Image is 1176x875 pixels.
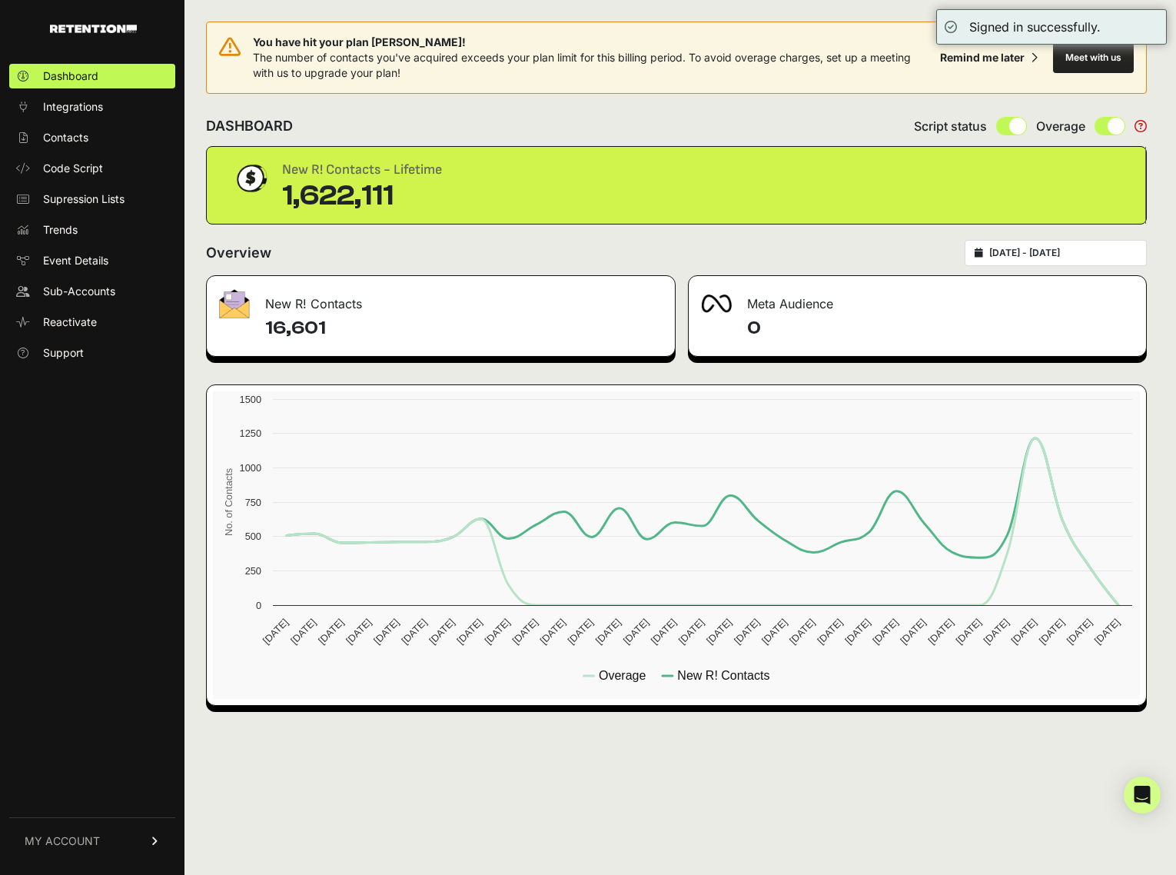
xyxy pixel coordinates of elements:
span: Event Details [43,253,108,268]
button: Remind me later [934,44,1044,72]
text: [DATE] [676,617,706,647]
text: [DATE] [925,617,955,647]
a: Reactivate [9,310,175,334]
text: [DATE] [454,617,484,647]
span: Script status [914,117,987,135]
a: MY ACCOUNT [9,817,175,864]
span: Trends [43,222,78,238]
text: [DATE] [482,617,512,647]
text: [DATE] [649,617,679,647]
text: [DATE] [566,617,596,647]
div: Open Intercom Messenger [1124,777,1161,813]
span: Support [43,345,84,361]
text: 0 [256,600,261,611]
text: [DATE] [344,617,374,647]
h2: DASHBOARD [206,115,293,137]
span: Overage [1036,117,1085,135]
text: [DATE] [787,617,817,647]
text: [DATE] [1037,617,1067,647]
img: fa-meta-2f981b61bb99beabf952f7030308934f19ce035c18b003e963880cc3fabeebb7.png [701,294,732,313]
img: Retention.com [50,25,137,33]
a: Integrations [9,95,175,119]
text: [DATE] [371,617,401,647]
div: 1,622,111 [282,181,442,211]
a: Trends [9,218,175,242]
text: [DATE] [870,617,900,647]
div: New R! Contacts [207,276,675,322]
text: No. of Contacts [223,468,234,536]
text: [DATE] [427,617,457,647]
span: Sub-Accounts [43,284,115,299]
h4: 0 [747,316,1134,341]
a: Supression Lists [9,187,175,211]
span: Supression Lists [43,191,125,207]
div: Signed in successfully. [969,18,1101,36]
h4: 16,601 [265,316,663,341]
text: [DATE] [953,617,983,647]
div: Remind me later [940,50,1025,65]
div: New R! Contacts - Lifetime [282,159,442,181]
span: Dashboard [43,68,98,84]
a: Code Script [9,156,175,181]
text: [DATE] [538,617,568,647]
text: 750 [245,497,261,508]
button: Meet with us [1053,42,1134,73]
a: Contacts [9,125,175,150]
span: Reactivate [43,314,97,330]
text: [DATE] [1065,617,1095,647]
text: [DATE] [982,617,1012,647]
a: Support [9,341,175,365]
text: 1500 [240,394,261,405]
text: [DATE] [1092,617,1122,647]
text: Overage [599,669,646,682]
text: New R! Contacts [677,669,769,682]
text: [DATE] [759,617,789,647]
text: [DATE] [510,617,540,647]
text: 1000 [240,462,261,474]
img: dollar-coin-05c43ed7efb7bc0c12610022525b4bbbb207c7efeef5aecc26f025e68dcafac9.png [231,159,270,198]
text: [DATE] [815,617,845,647]
div: Meta Audience [689,276,1146,322]
span: You have hit your plan [PERSON_NAME]! [253,35,934,50]
a: Dashboard [9,64,175,88]
text: [DATE] [621,617,651,647]
img: fa-envelope-19ae18322b30453b285274b1b8af3d052b27d846a4fbe8435d1a52b978f639a2.png [219,289,250,318]
text: [DATE] [842,617,872,647]
text: [DATE] [704,617,734,647]
span: The number of contacts you've acquired exceeds your plan limit for this billing period. To avoid ... [253,51,911,79]
text: [DATE] [316,617,346,647]
text: [DATE] [898,617,928,647]
h2: Overview [206,242,271,264]
text: [DATE] [732,617,762,647]
a: Event Details [9,248,175,273]
text: [DATE] [593,617,623,647]
a: Sub-Accounts [9,279,175,304]
span: Integrations [43,99,103,115]
text: [DATE] [399,617,429,647]
text: [DATE] [288,617,318,647]
text: 500 [245,531,261,542]
span: MY ACCOUNT [25,833,100,849]
text: [DATE] [1009,617,1039,647]
span: Code Script [43,161,103,176]
text: [DATE] [261,617,291,647]
span: Contacts [43,130,88,145]
text: 1250 [240,428,261,439]
text: 250 [245,565,261,577]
